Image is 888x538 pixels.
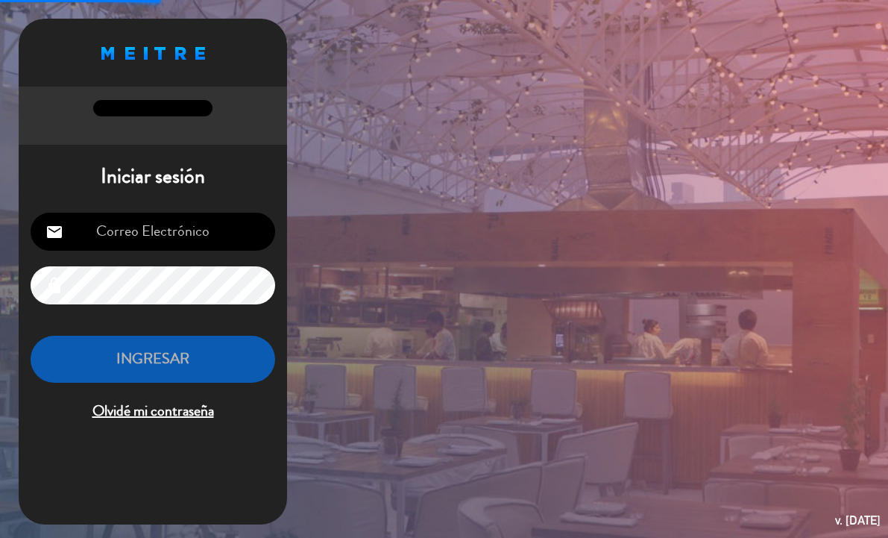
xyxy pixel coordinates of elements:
[45,277,63,295] i: lock
[19,164,287,190] h1: Iniciar sesión
[31,213,275,251] input: Correo Electrónico
[31,399,275,424] span: Olvidé mi contraseña
[101,47,205,60] img: MEITRE
[45,223,63,241] i: email
[835,510,881,531] div: v. [DATE]
[31,336,275,383] button: INGRESAR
